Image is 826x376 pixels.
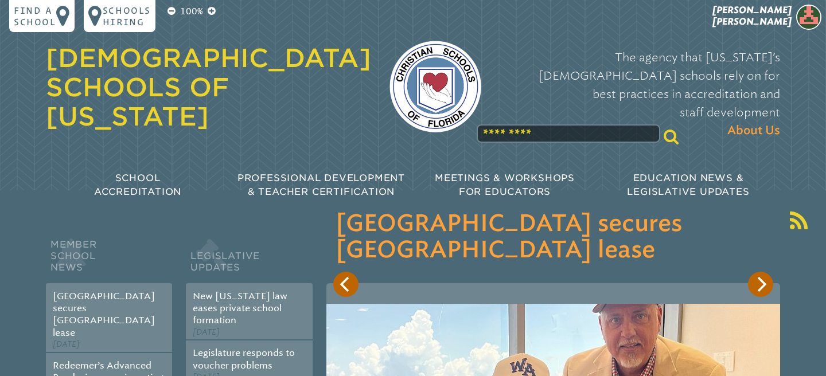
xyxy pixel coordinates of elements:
[748,272,773,297] button: Next
[103,5,151,28] p: Schools Hiring
[193,347,295,370] a: Legislature responds to voucher problems
[53,339,80,349] span: [DATE]
[336,211,771,264] h3: [GEOGRAPHIC_DATA] secures [GEOGRAPHIC_DATA] lease
[46,236,172,283] h2: Member School News
[186,236,312,283] h2: Legislative Updates
[193,327,220,337] span: [DATE]
[178,5,205,18] p: 100%
[333,272,359,297] button: Previous
[53,291,155,338] a: [GEOGRAPHIC_DATA] secures [GEOGRAPHIC_DATA] lease
[14,5,56,28] p: Find a school
[712,5,792,27] span: [PERSON_NAME] [PERSON_NAME]
[727,122,780,140] span: About Us
[237,173,405,197] span: Professional Development & Teacher Certification
[94,173,181,197] span: School Accreditation
[500,48,780,140] p: The agency that [US_STATE]’s [DEMOGRAPHIC_DATA] schools rely on for best practices in accreditati...
[627,173,749,197] span: Education News & Legislative Updates
[193,291,287,326] a: New [US_STATE] law eases private school formation
[46,43,371,131] a: [DEMOGRAPHIC_DATA] Schools of [US_STATE]
[435,173,575,197] span: Meetings & Workshops for Educators
[389,41,481,132] img: csf-logo-web-colors.png
[796,5,821,30] img: 49bbcbdda43b85faae72c18e5dffc780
